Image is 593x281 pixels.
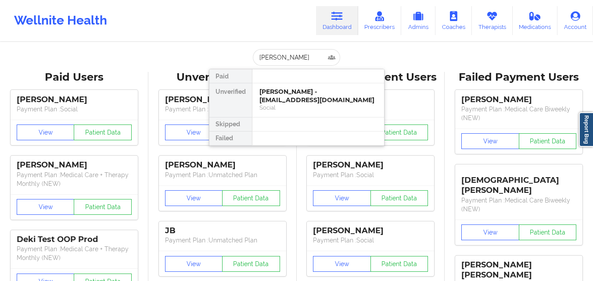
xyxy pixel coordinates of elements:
div: [PERSON_NAME] [165,95,280,105]
button: View [461,133,519,149]
p: Payment Plan : Unmatched Plan [165,105,280,114]
button: Patient Data [222,190,280,206]
a: Dashboard [316,6,358,35]
p: Payment Plan : Medical Care Biweekly (NEW) [461,196,576,213]
a: Medications [513,6,558,35]
div: [PERSON_NAME] [313,226,428,236]
p: Payment Plan : Medical Care Biweekly (NEW) [461,105,576,122]
button: Patient Data [370,256,428,272]
div: Unverified Users [155,71,291,84]
p: Payment Plan : Medical Care + Therapy Monthly (NEW) [17,245,132,262]
button: Patient Data [74,124,132,140]
div: [PERSON_NAME] [17,95,132,105]
div: JB [165,226,280,236]
button: View [17,124,75,140]
button: View [165,190,223,206]
button: View [17,199,75,215]
div: Social [259,104,377,111]
div: Deki Test OOP Prod [17,235,132,245]
p: Payment Plan : Social [313,236,428,245]
button: Patient Data [370,190,428,206]
div: Failed Payment Users [451,71,587,84]
div: Paid Users [6,71,142,84]
div: Paid [209,69,252,83]
button: View [313,256,371,272]
button: Patient Data [519,224,577,240]
p: Payment Plan : Social [313,171,428,179]
a: Account [557,6,593,35]
div: [PERSON_NAME] [17,160,132,170]
div: [PERSON_NAME] [461,95,576,105]
button: Patient Data [222,256,280,272]
p: Payment Plan : Unmatched Plan [165,236,280,245]
a: Admins [401,6,435,35]
a: Coaches [435,6,472,35]
button: View [165,256,223,272]
button: Patient Data [519,133,577,149]
a: Prescribers [358,6,402,35]
div: [PERSON_NAME] [PERSON_NAME] [461,260,576,280]
button: View [165,124,223,140]
div: [DEMOGRAPHIC_DATA][PERSON_NAME] [461,169,576,196]
a: Therapists [472,6,513,35]
p: Payment Plan : Unmatched Plan [165,171,280,179]
button: View [313,190,371,206]
button: View [461,224,519,240]
div: Skipped [209,117,252,132]
div: [PERSON_NAME] [165,160,280,170]
button: Patient Data [74,199,132,215]
p: Payment Plan : Social [17,105,132,114]
button: Patient Data [370,124,428,140]
div: Unverified [209,83,252,117]
div: Failed [209,132,252,146]
div: [PERSON_NAME] [313,160,428,170]
div: [PERSON_NAME] - [EMAIL_ADDRESS][DOMAIN_NAME] [259,88,377,104]
a: Report Bug [579,112,593,147]
p: Payment Plan : Medical Care + Therapy Monthly (NEW) [17,171,132,188]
